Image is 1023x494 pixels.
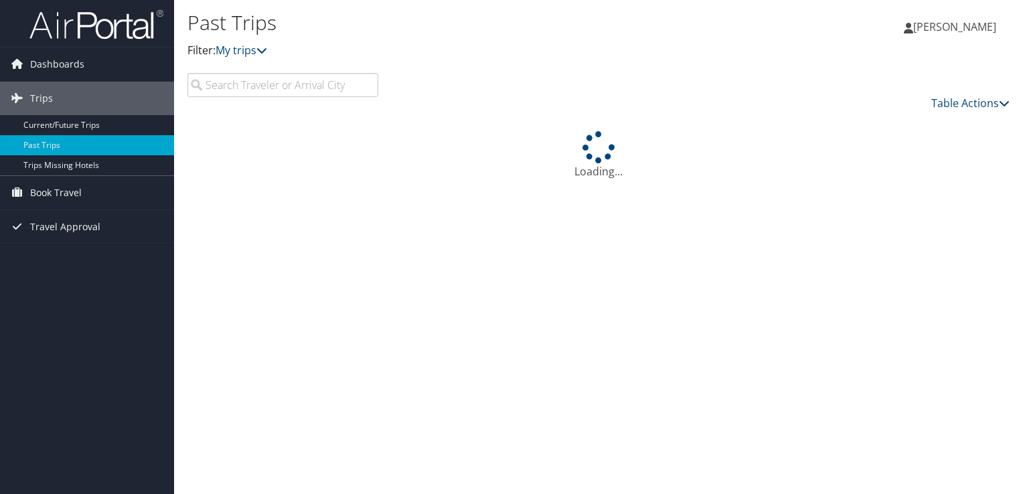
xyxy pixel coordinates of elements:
[931,96,1010,110] a: Table Actions
[216,43,267,58] a: My trips
[187,131,1010,179] div: Loading...
[30,48,84,81] span: Dashboards
[30,210,100,244] span: Travel Approval
[904,7,1010,47] a: [PERSON_NAME]
[30,82,53,115] span: Trips
[29,9,163,40] img: airportal-logo.png
[913,19,996,34] span: [PERSON_NAME]
[187,42,736,60] p: Filter:
[187,73,378,97] input: Search Traveler or Arrival City
[30,176,82,210] span: Book Travel
[187,9,736,37] h1: Past Trips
